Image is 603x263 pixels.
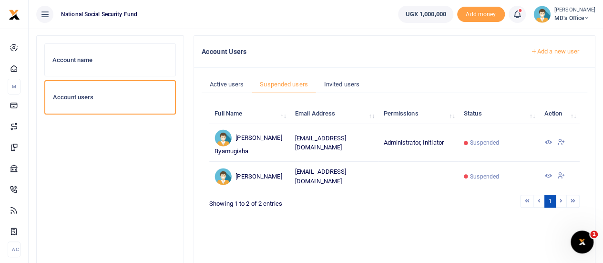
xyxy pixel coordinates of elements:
span: UGX 1,000,000 [405,10,446,19]
td: [PERSON_NAME] Byamugisha [209,124,290,162]
th: Action: activate to sort column ascending [539,104,580,124]
div: Showing 1 to 2 of 2 entries [209,194,360,209]
a: Add money [457,10,505,17]
span: National Social Security Fund [57,10,141,19]
a: Activate [557,139,564,147]
a: UGX 1,000,000 [398,6,453,23]
span: Add money [457,7,505,22]
a: Invited users [316,75,368,94]
td: [EMAIL_ADDRESS][DOMAIN_NAME] [290,162,378,191]
li: Toup your wallet [457,7,505,22]
th: Full Name: activate to sort column ascending [209,104,290,124]
img: profile-user [533,6,551,23]
a: Add a new user [522,43,587,60]
li: Wallet ballance [394,6,457,23]
a: Active users [202,75,252,94]
li: Ac [8,242,20,257]
a: View Details [544,173,552,180]
img: logo-small [9,9,20,21]
th: Email Address: activate to sort column ascending [290,104,378,124]
a: Suspended users [252,75,316,94]
span: 1 [590,231,598,238]
td: Administrator, Initiator [378,124,459,162]
li: M [8,79,20,95]
a: logo-small logo-large logo-large [9,11,20,18]
td: [PERSON_NAME] [209,162,290,191]
span: Suspended [470,172,499,181]
a: View Details [544,139,552,147]
a: 1 [544,195,556,208]
h4: Account Users [202,46,515,57]
th: Permissions: activate to sort column ascending [378,104,459,124]
a: Account name [44,43,176,77]
a: profile-user [PERSON_NAME] MD’s Office [533,6,595,23]
a: Activate [557,173,564,180]
h6: Account name [52,56,168,64]
td: [EMAIL_ADDRESS][DOMAIN_NAME] [290,124,378,162]
a: Account users [44,80,176,115]
h6: Account users [53,94,167,101]
span: MD’s Office [554,14,595,22]
iframe: Intercom live chat [571,231,593,253]
small: [PERSON_NAME] [554,6,595,14]
th: Status: activate to sort column ascending [459,104,539,124]
span: Suspended [470,138,499,147]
